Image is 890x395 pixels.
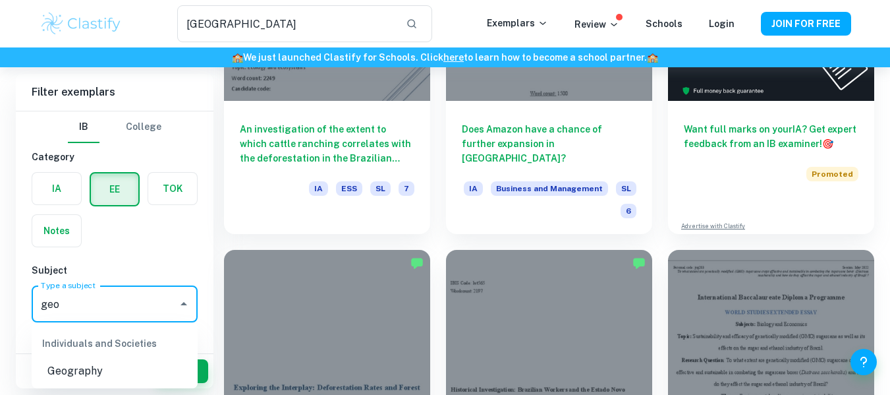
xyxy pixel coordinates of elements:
a: here [443,52,464,63]
h6: Filter exemplars [16,74,213,111]
img: Clastify logo [40,11,123,37]
div: Individuals and Societies [32,328,198,359]
a: Advertise with Clastify [681,222,745,231]
span: 🎯 [822,138,833,149]
span: 6 [621,204,636,218]
button: College [126,111,161,143]
h6: An investigation of the extent to which cattle ranching correlates with the deforestation in the ... [240,122,414,166]
input: Search for any exemplars... [177,5,395,42]
img: Marked [632,257,646,270]
button: IA [32,173,81,204]
label: Type a subject [41,280,96,291]
span: Business and Management [491,181,608,196]
h6: Subject [32,263,198,278]
span: ESS [336,181,362,196]
button: Close [175,295,193,313]
li: Geography [32,359,198,383]
button: JOIN FOR FREE [761,12,851,36]
button: Help and Feedback [850,349,877,375]
span: 🏫 [232,52,243,63]
a: Schools [646,18,682,29]
span: IA [464,181,483,196]
div: Filter type choice [68,111,161,143]
p: Review [574,17,619,32]
button: Notes [32,215,81,247]
img: Marked [410,257,424,270]
a: Login [709,18,735,29]
p: Exemplars [487,16,548,30]
span: SL [616,181,636,196]
h6: Category [32,150,198,164]
span: IA [309,181,328,196]
h6: Does Amazon have a chance of further expansion in [GEOGRAPHIC_DATA]? [462,122,636,166]
h6: We just launched Clastify for Schools. Click to learn how to become a school partner. [3,50,887,65]
span: 7 [399,181,414,196]
span: SL [370,181,391,196]
button: EE [91,173,138,205]
h6: Want full marks on your IA ? Get expert feedback from an IB examiner! [684,122,858,151]
span: Promoted [806,167,858,181]
button: TOK [148,173,197,204]
span: 🏫 [647,52,658,63]
button: IB [68,111,99,143]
